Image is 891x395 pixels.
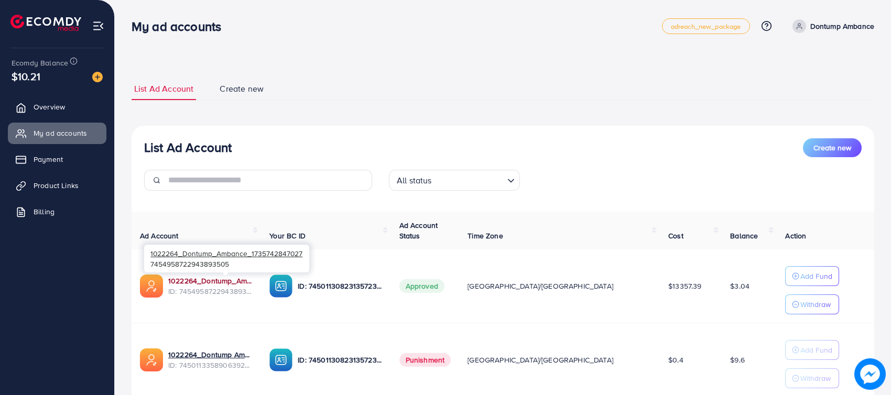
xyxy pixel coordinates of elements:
[800,344,832,356] p: Add Fund
[800,372,831,385] p: Withdraw
[399,220,438,241] span: Ad Account Status
[8,149,106,170] a: Payment
[854,358,886,390] img: image
[813,142,851,153] span: Create new
[8,123,106,144] a: My ad accounts
[730,281,749,291] span: $3.04
[298,280,382,292] p: ID: 7450113082313572369
[468,355,613,365] span: [GEOGRAPHIC_DATA]/[GEOGRAPHIC_DATA]
[785,340,839,360] button: Add Fund
[168,286,253,297] span: ID: 7454958722943893505
[468,231,503,241] span: Time Zone
[269,231,306,241] span: Your BC ID
[785,231,806,241] span: Action
[810,20,874,32] p: Dontump Ambance
[803,138,862,157] button: Create new
[435,171,503,188] input: Search for option
[730,355,745,365] span: $9.6
[399,353,451,367] span: Punishment
[788,19,874,33] a: Dontump Ambance
[730,231,758,241] span: Balance
[8,201,106,222] a: Billing
[389,170,520,191] div: Search for option
[298,354,382,366] p: ID: 7450113082313572369
[134,83,193,95] span: List Ad Account
[168,360,253,370] span: ID: 7450113358906392577
[168,276,253,286] a: 1022264_Dontump_Ambance_1735742847027
[269,275,292,298] img: ic-ba-acc.ded83a64.svg
[140,348,163,371] img: ic-ads-acc.e4c84228.svg
[269,348,292,371] img: ic-ba-acc.ded83a64.svg
[671,23,741,30] span: adreach_new_package
[800,298,831,311] p: Withdraw
[34,128,87,138] span: My ad accounts
[12,69,40,84] span: $10.21
[668,355,683,365] span: $0.4
[8,96,106,117] a: Overview
[34,180,79,191] span: Product Links
[220,83,264,95] span: Create new
[150,248,302,258] span: 1022264_Dontump_Ambance_1735742847027
[468,281,613,291] span: [GEOGRAPHIC_DATA]/[GEOGRAPHIC_DATA]
[144,245,309,272] div: 7454958722943893505
[132,19,230,34] h3: My ad accounts
[34,102,65,112] span: Overview
[168,349,253,371] div: <span class='underline'>1022264_Dontump Ambance_1734614691309</span></br>7450113358906392577
[668,231,683,241] span: Cost
[168,349,253,360] a: 1022264_Dontump Ambance_1734614691309
[10,15,81,31] img: logo
[785,368,839,388] button: Withdraw
[800,270,832,282] p: Add Fund
[668,281,701,291] span: $13357.39
[34,206,55,217] span: Billing
[395,173,434,188] span: All status
[34,154,63,164] span: Payment
[785,294,839,314] button: Withdraw
[399,279,444,293] span: Approved
[12,58,68,68] span: Ecomdy Balance
[662,18,750,34] a: adreach_new_package
[92,20,104,32] img: menu
[785,266,839,286] button: Add Fund
[92,72,103,82] img: image
[140,231,179,241] span: Ad Account
[140,275,163,298] img: ic-ads-acc.e4c84228.svg
[8,175,106,196] a: Product Links
[144,140,232,155] h3: List Ad Account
